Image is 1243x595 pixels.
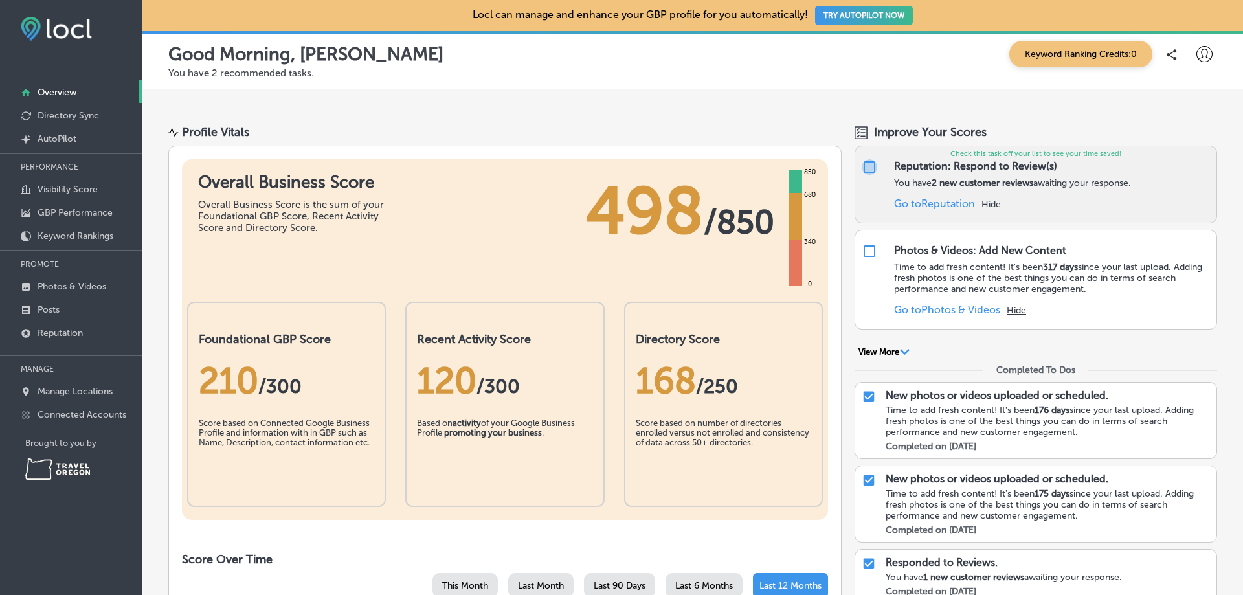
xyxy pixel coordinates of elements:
[636,418,811,483] div: Score based on number of directories enrolled versus not enrolled and consistency of data across ...
[636,332,811,346] h2: Directory Score
[636,359,811,402] div: 168
[886,488,1210,521] div: Time to add fresh content! It's been since your last upload. Adding fresh photos is one of the be...
[168,67,1217,79] p: You have 2 recommended tasks.
[417,418,592,483] div: Based on of your Google Business Profile .
[199,359,374,402] div: 210
[442,580,488,591] span: This Month
[801,237,818,247] div: 340
[25,458,90,480] img: Travel Oregon
[855,150,1216,158] p: Check this task off your list to see your time saved!
[894,244,1066,256] div: Photos & Videos: Add New Content
[759,580,822,591] span: Last 12 Months
[21,17,92,41] img: fda3e92497d09a02dc62c9cd864e3231.png
[38,409,126,420] p: Connected Accounts
[182,552,828,567] h2: Score Over Time
[894,177,1131,188] p: You have awaiting your response.
[894,304,1000,316] a: Go toPhotos & Videos
[894,262,1210,295] p: Time to add fresh content! It's been since your last upload. Adding fresh photos is one of the be...
[198,172,392,192] h1: Overall Business Score
[923,572,1024,583] strong: 1 new customer reviews
[38,87,76,98] p: Overview
[894,197,975,210] a: Go toReputation
[1035,405,1069,416] strong: 176 days
[38,110,99,121] p: Directory Sync
[38,304,60,315] p: Posts
[38,328,83,339] p: Reputation
[855,346,913,358] button: View More
[38,230,113,241] p: Keyword Rankings
[801,167,818,177] div: 850
[696,375,738,398] span: /250
[886,556,998,568] p: Responded to Reviews.
[38,133,76,144] p: AutoPilot
[894,160,1057,172] div: Reputation: Respond to Review(s)
[518,580,564,591] span: Last Month
[38,386,113,397] p: Manage Locations
[886,572,1210,583] div: You have awaiting your response.
[886,441,976,452] label: Completed on [DATE]
[476,375,520,398] span: /300
[453,418,481,428] b: activity
[258,375,302,398] span: / 300
[932,177,1033,188] strong: 2 new customer reviews
[38,184,98,195] p: Visibility Score
[704,203,774,241] span: / 850
[198,199,392,234] div: Overall Business Score is the sum of your Foundational GBP Score, Recent Activity Score and Direc...
[815,6,913,25] button: TRY AUTOPILOT NOW
[886,389,1108,401] p: New photos or videos uploaded or scheduled.
[886,524,976,535] label: Completed on [DATE]
[886,473,1108,485] p: New photos or videos uploaded or scheduled.
[417,359,592,402] div: 120
[996,365,1075,376] div: Completed To Dos
[1035,488,1069,499] strong: 175 days
[444,428,542,438] b: promoting your business
[182,125,249,139] div: Profile Vitals
[805,279,814,289] div: 0
[1009,41,1152,67] span: Keyword Ranking Credits: 0
[981,199,1001,210] button: Hide
[168,43,443,65] p: Good Morning, [PERSON_NAME]
[874,125,987,139] span: Improve Your Scores
[38,207,113,218] p: GBP Performance
[25,438,142,448] p: Brought to you by
[417,332,592,346] h2: Recent Activity Score
[586,172,704,250] span: 498
[199,332,374,346] h2: Foundational GBP Score
[1043,262,1078,273] strong: 317 days
[594,580,645,591] span: Last 90 Days
[675,580,733,591] span: Last 6 Months
[199,418,374,483] div: Score based on Connected Google Business Profile and information with in GBP such as Name, Descri...
[1007,305,1026,316] button: Hide
[886,405,1210,438] div: Time to add fresh content! It's been since your last upload. Adding fresh photos is one of the be...
[38,281,106,292] p: Photos & Videos
[801,190,818,200] div: 680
